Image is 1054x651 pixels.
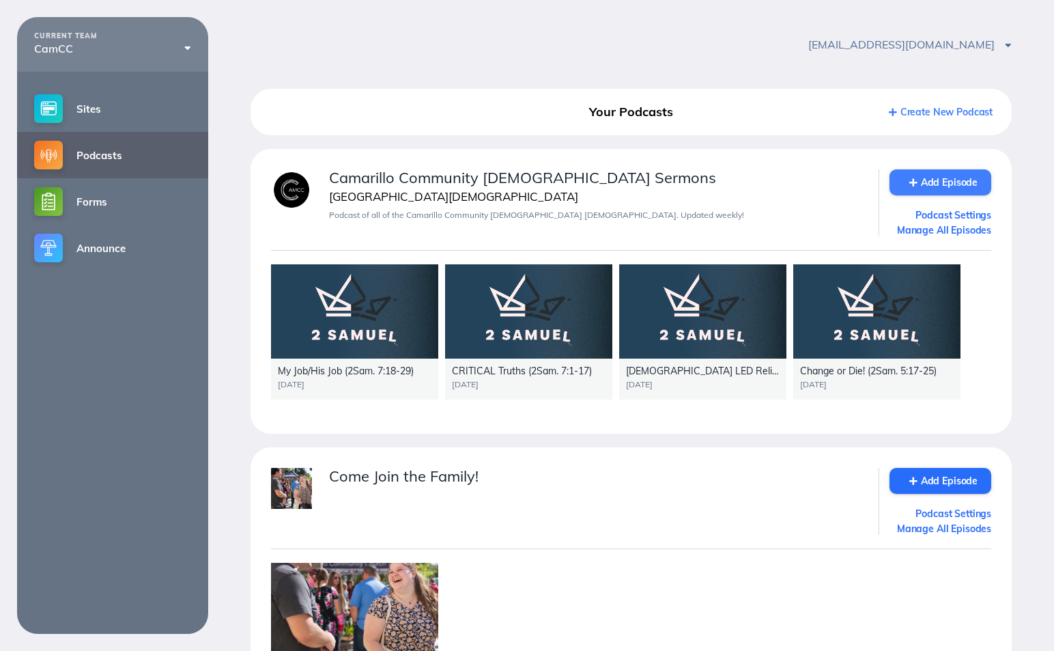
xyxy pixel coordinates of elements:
[889,106,993,118] a: Create New Podcast
[889,508,991,520] a: Podcast Settings
[34,234,63,262] img: announce-small@2x.png
[452,365,606,376] div: CRITICAL Truths (2Sam. 7:1-17)
[889,209,991,221] a: Podcast Settings
[17,132,208,178] a: Podcasts
[889,224,991,236] a: Manage All Episodes
[34,94,63,123] img: sites-small@2x.png
[34,42,191,55] div: CamCC
[329,169,861,186] div: Camarillo Community [DEMOGRAPHIC_DATA] Sermons
[17,225,208,271] a: Announce
[329,210,861,220] div: Podcast of all of the Camarillo Community [DEMOGRAPHIC_DATA] [DEMOGRAPHIC_DATA]. Updated weekly!
[626,365,780,376] div: [DEMOGRAPHIC_DATA] LED Religion (2Sam. 6:1-23)
[452,380,606,389] div: [DATE]
[34,187,63,216] img: forms-small@2x.png
[34,32,191,40] div: CURRENT TEAM
[34,141,63,169] img: podcasts-small@2x.png
[800,365,954,376] div: Change or Die! (2Sam. 5:17-25)
[17,178,208,225] a: Forms
[889,169,991,195] a: Add Episode
[278,380,431,389] div: [DATE]
[793,264,960,400] a: Change or Die! (2Sam. 5:17-25)[DATE]
[808,38,1012,51] span: [EMAIL_ADDRESS][DOMAIN_NAME]
[17,85,208,132] a: Sites
[278,365,431,376] div: My Job/His Job (2Sam. 7:18-29)
[889,468,991,494] a: Add Episode
[329,468,861,485] div: Come Join the Family!
[626,380,780,389] div: [DATE]
[889,523,991,535] a: Manage All Episodes
[445,264,612,400] a: CRITICAL Truths (2Sam. 7:1-17)[DATE]
[271,468,312,509] img: image.jpg
[271,169,312,210] img: ae083191-feec-4241-b36a-9b7d5950cbfa.png
[619,264,786,400] a: [DEMOGRAPHIC_DATA] LED Religion (2Sam. 6:1-23)[DATE]
[329,190,861,204] div: [GEOGRAPHIC_DATA][DEMOGRAPHIC_DATA]
[800,380,954,389] div: [DATE]
[511,100,752,124] div: Your Podcasts
[271,264,438,400] a: My Job/His Job (2Sam. 7:18-29)[DATE]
